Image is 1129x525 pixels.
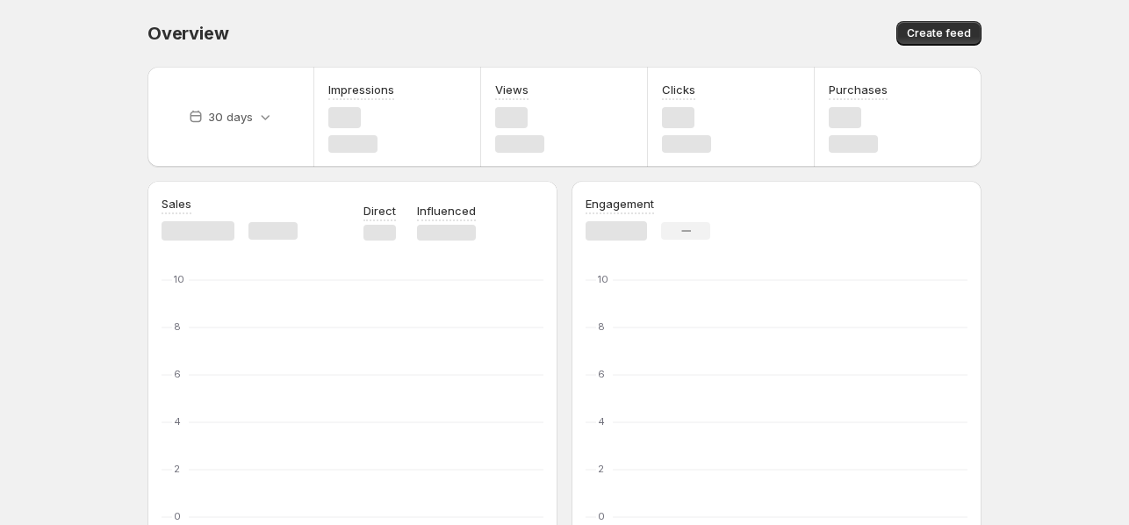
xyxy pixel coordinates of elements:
[174,463,180,475] text: 2
[598,510,605,522] text: 0
[598,463,604,475] text: 2
[598,415,605,428] text: 4
[174,320,181,333] text: 8
[174,510,181,522] text: 0
[495,81,529,98] h3: Views
[598,273,608,285] text: 10
[417,202,476,219] p: Influenced
[586,195,654,212] h3: Engagement
[174,368,181,380] text: 6
[328,81,394,98] h3: Impressions
[829,81,888,98] h3: Purchases
[598,368,605,380] text: 6
[208,108,253,126] p: 30 days
[662,81,695,98] h3: Clicks
[174,273,184,285] text: 10
[896,21,982,46] button: Create feed
[147,23,228,44] span: Overview
[162,195,191,212] h3: Sales
[907,26,971,40] span: Create feed
[363,202,396,219] p: Direct
[598,320,605,333] text: 8
[174,415,181,428] text: 4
